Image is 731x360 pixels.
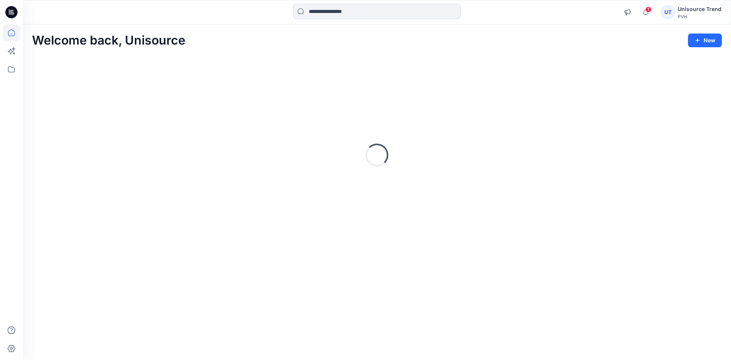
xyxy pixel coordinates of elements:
[678,14,721,19] div: PVH
[645,6,651,13] span: 1
[32,34,185,48] h2: Welcome back, Unisource
[678,5,721,14] div: Unisource Trend
[661,5,675,19] div: UT
[688,34,722,47] button: New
